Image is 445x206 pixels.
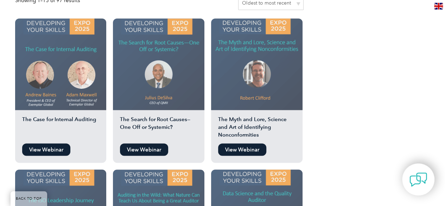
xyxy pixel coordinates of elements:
a: BACK TO TOP [11,191,47,206]
img: en [434,3,443,10]
a: The Search for Root Causes—One Off or Systemic? [113,18,204,140]
h2: The Myth and Lore, Science and Art of Identifying Nonconformities [211,115,303,140]
img: contact-chat.png [409,171,427,188]
a: The Case for Internal Auditing [15,18,107,140]
img: The Myth and Lore, Science and Art of Identifying Nonconformities [211,18,303,110]
a: View Webinar [218,143,266,156]
img: The Case for Internal Auditing [15,18,107,110]
h2: The Case for Internal Auditing [15,115,107,140]
h2: The Search for Root Causes—One Off or Systemic? [113,115,204,140]
a: View Webinar [120,143,168,156]
a: The Myth and Lore, Science and Art of Identifying Nonconformities [211,18,303,140]
img: Julius DeSilva [113,18,204,110]
a: View Webinar [22,143,70,156]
